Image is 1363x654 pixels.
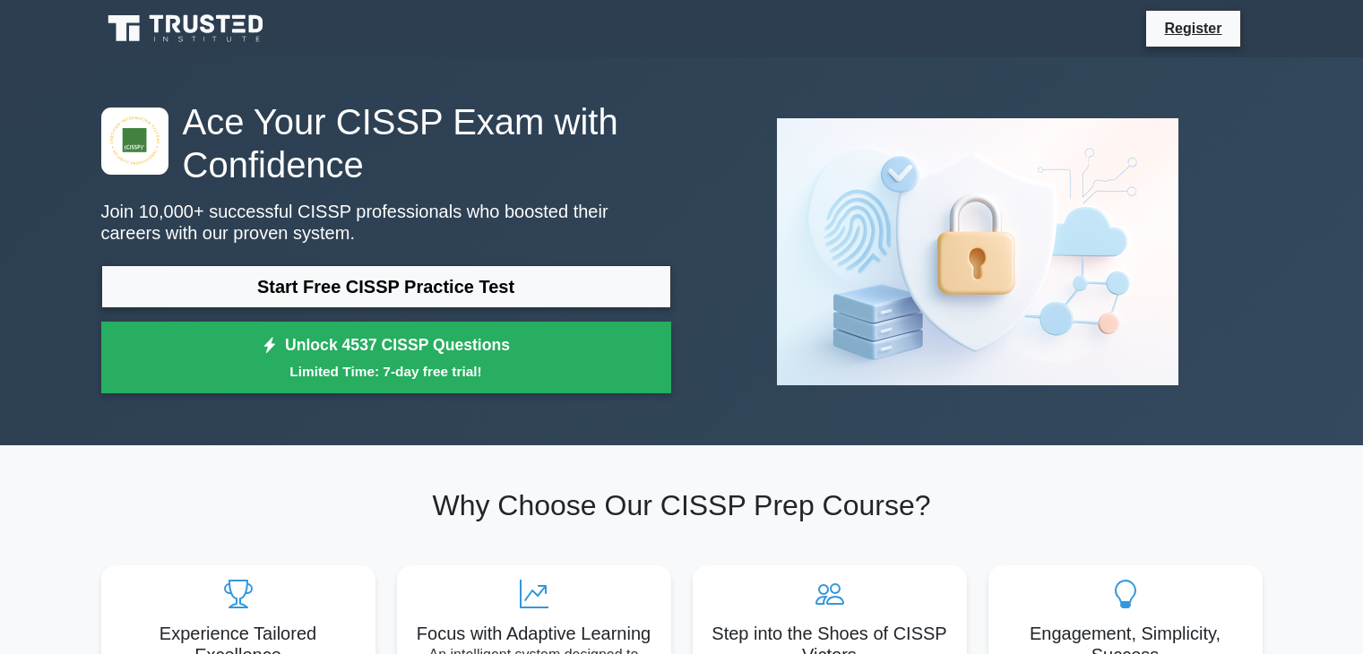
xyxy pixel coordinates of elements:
[101,322,671,393] a: Unlock 4537 CISSP QuestionsLimited Time: 7-day free trial!
[124,361,649,382] small: Limited Time: 7-day free trial!
[101,488,1263,522] h2: Why Choose Our CISSP Prep Course?
[1153,17,1232,39] a: Register
[101,100,671,186] h1: Ace Your CISSP Exam with Confidence
[101,201,671,244] p: Join 10,000+ successful CISSP professionals who boosted their careers with our proven system.
[101,265,671,308] a: Start Free CISSP Practice Test
[411,623,657,644] h5: Focus with Adaptive Learning
[763,104,1193,400] img: CISSP Preview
